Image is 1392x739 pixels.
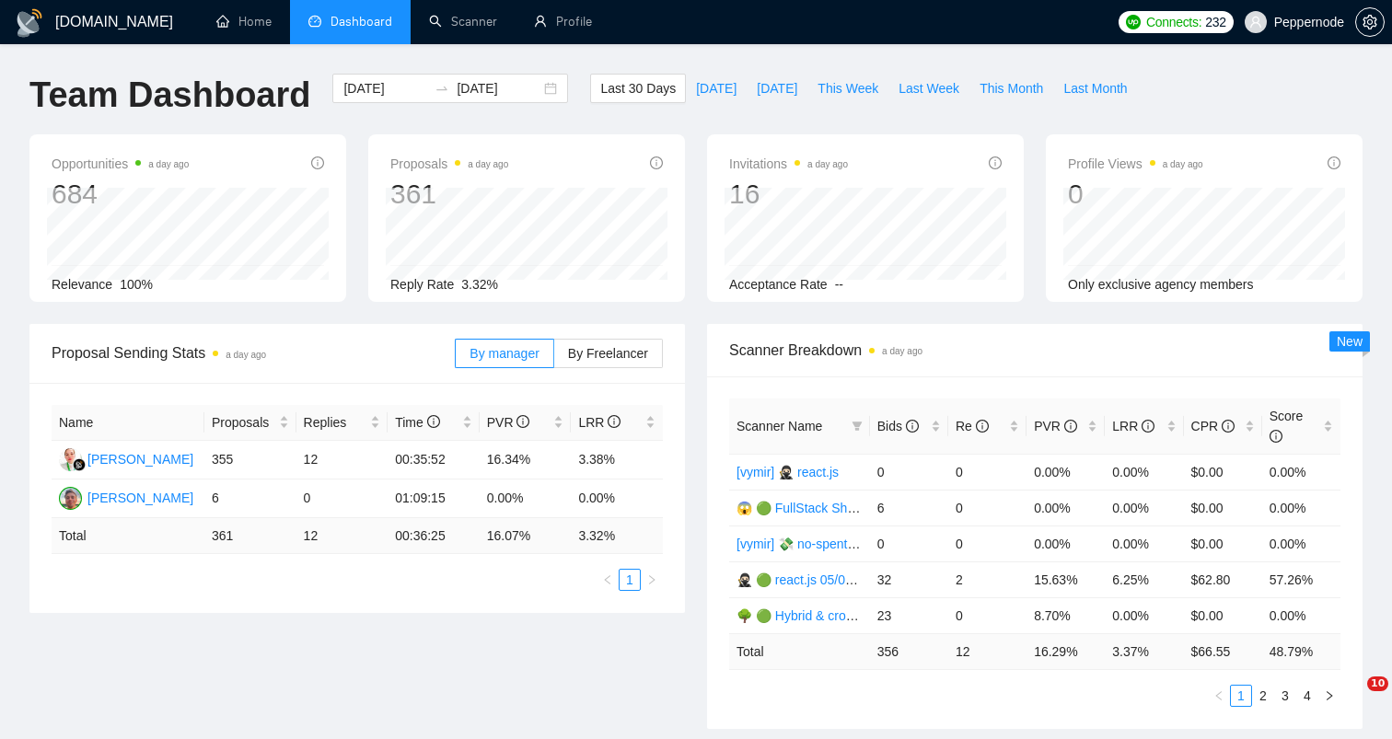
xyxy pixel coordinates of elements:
time: a day ago [468,159,508,169]
td: 0.00% [1262,490,1340,525]
td: 0 [948,490,1027,525]
td: 3.37 % [1105,633,1183,669]
div: [PERSON_NAME] [87,488,193,508]
span: 3.32% [461,277,498,292]
button: Last Month [1053,74,1137,103]
span: Proposals [390,153,508,175]
img: VT [59,448,82,471]
td: $0.00 [1184,490,1262,525]
span: Reply Rate [390,277,454,292]
td: 16.34% [480,441,572,479]
span: info-circle [1142,420,1154,433]
button: right [641,569,663,591]
span: swap-right [435,81,449,96]
td: 23 [870,597,948,633]
a: [vymir] 💸 no-spent saas [737,537,878,551]
input: Start date [343,78,427,98]
td: 3.32 % [571,518,663,554]
td: $ 66.55 [1184,633,1262,669]
span: user [1249,16,1262,29]
span: info-circle [427,415,440,428]
button: right [1318,685,1340,707]
span: 100% [120,277,153,292]
span: 10 [1367,676,1388,691]
li: 1 [619,569,641,591]
span: info-circle [1222,420,1235,433]
time: a day ago [807,159,848,169]
span: Last Week [899,78,959,98]
span: By Freelancer [568,346,648,361]
span: Connects: [1146,12,1201,32]
time: a day ago [148,159,189,169]
td: 0 [948,454,1027,490]
span: New [1337,334,1363,349]
span: Scanner Name [737,419,822,433]
li: 4 [1296,685,1318,707]
td: 16.07 % [480,518,572,554]
button: left [1208,685,1230,707]
span: dashboard [308,15,321,28]
span: info-circle [1064,420,1077,433]
li: Next Page [641,569,663,591]
button: Last Week [888,74,969,103]
span: right [646,574,657,585]
td: 6 [870,490,948,525]
img: logo [15,8,44,38]
a: [vymir] 🥷🏻 react.js [737,465,839,479]
input: End date [457,78,540,98]
span: to [435,81,449,96]
span: left [1213,690,1224,701]
span: info-circle [976,420,989,433]
div: 361 [390,177,508,212]
td: 0.00% [1105,597,1183,633]
div: 16 [729,177,848,212]
span: right [1324,690,1335,701]
img: upwork-logo.png [1126,15,1141,29]
span: Only exclusive agency members [1068,277,1254,292]
a: 3 [1275,686,1295,706]
span: info-circle [608,415,621,428]
td: 0 [870,454,948,490]
td: $62.80 [1184,561,1262,597]
li: Previous Page [1208,685,1230,707]
td: Total [729,633,870,669]
td: 0.00% [1262,597,1340,633]
span: Invitations [729,153,848,175]
span: This Week [818,78,878,98]
li: 3 [1274,685,1296,707]
span: Dashboard [331,14,392,29]
a: IF[PERSON_NAME] [59,490,193,504]
td: 12 [296,518,389,554]
span: PVR [487,415,530,430]
th: Proposals [204,405,296,441]
td: 12 [948,633,1027,669]
td: 0.00% [1105,454,1183,490]
a: 😱 🟢 FullStack Shockingly 10/01 [737,501,930,515]
a: homeHome [216,14,272,29]
span: Last Month [1063,78,1127,98]
span: left [602,574,613,585]
div: 684 [52,177,189,212]
div: [PERSON_NAME] [87,449,193,469]
button: This Month [969,74,1053,103]
td: 0 [948,597,1027,633]
li: Next Page [1318,685,1340,707]
span: Proposals [212,412,275,433]
span: setting [1356,15,1384,29]
td: 0.00% [1027,525,1105,561]
td: $0.00 [1184,454,1262,490]
td: 0 [870,525,948,561]
button: left [597,569,619,591]
time: a day ago [882,346,922,356]
span: Scanner Breakdown [729,339,1340,362]
td: 32 [870,561,948,597]
img: IF [59,487,82,510]
span: By manager [470,346,539,361]
span: Bids [877,419,919,433]
td: 15.63% [1027,561,1105,597]
td: $0.00 [1184,597,1262,633]
span: LRR [1112,419,1154,433]
span: This Month [980,78,1043,98]
span: Opportunities [52,153,189,175]
td: 361 [204,518,296,554]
